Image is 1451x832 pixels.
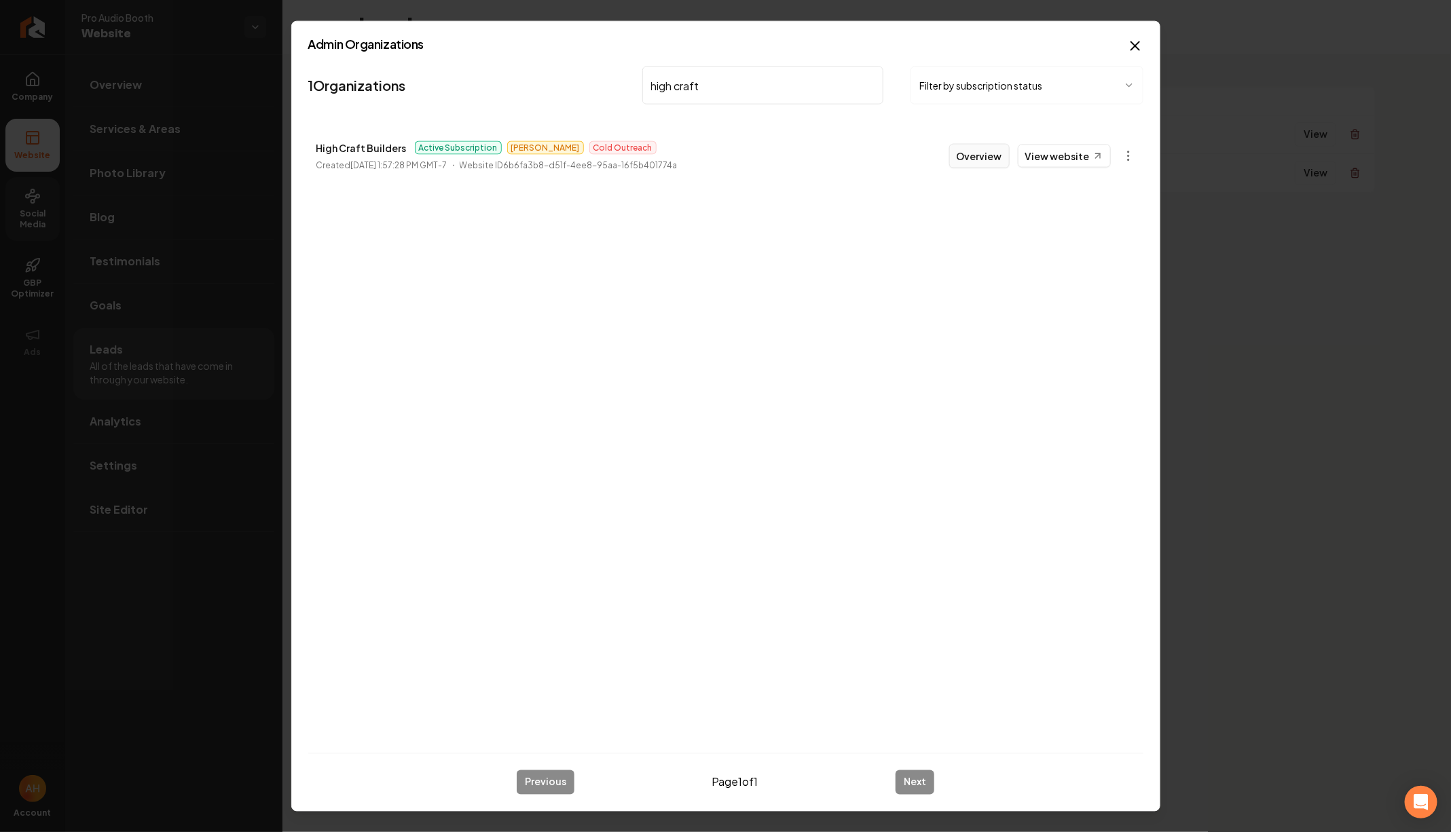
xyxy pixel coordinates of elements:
p: Created [316,159,447,172]
span: [PERSON_NAME] [507,141,584,155]
a: 1Organizations [308,76,406,95]
span: Cold Outreach [589,141,657,155]
p: High Craft Builders [316,140,407,156]
span: Active Subscription [415,141,502,155]
h2: Admin Organizations [308,38,1143,50]
span: Page 1 of 1 [712,774,758,790]
time: [DATE] 1:57:28 PM GMT-7 [351,160,447,170]
input: Search by name or ID [642,67,884,105]
p: Website ID 6b6fa3b8-d51f-4ee8-95aa-16f5b401774a [460,159,678,172]
a: View website [1018,145,1111,168]
button: Overview [949,144,1010,168]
